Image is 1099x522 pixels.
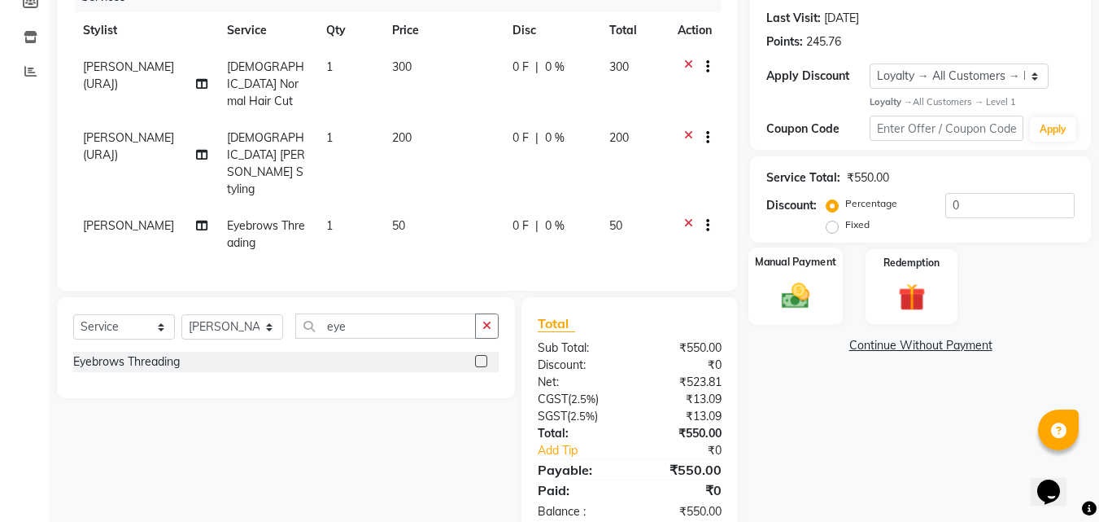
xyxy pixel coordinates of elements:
[870,96,913,107] strong: Loyalty →
[766,10,821,27] div: Last Visit:
[890,280,934,314] img: _gift.svg
[526,391,630,408] div: ( )
[545,217,565,235] span: 0 %
[570,410,595,423] span: 2.5%
[326,218,333,233] span: 1
[526,460,630,480] div: Payable:
[326,130,333,145] span: 1
[630,357,734,374] div: ₹0
[83,218,174,233] span: [PERSON_NAME]
[766,121,869,138] div: Coupon Code
[526,374,630,391] div: Net:
[755,255,836,270] label: Manual Payment
[526,480,630,500] div: Paid:
[526,425,630,442] div: Total:
[668,12,722,49] th: Action
[630,374,734,391] div: ₹523.81
[630,425,734,442] div: ₹550.00
[545,129,565,147] span: 0 %
[766,197,817,214] div: Discount:
[526,357,630,374] div: Discount:
[630,503,734,520] div: ₹550.00
[630,480,734,500] div: ₹0
[227,130,305,196] span: [DEMOGRAPHIC_DATA] [PERSON_NAME] Styling
[883,256,940,270] label: Redemption
[571,393,595,406] span: 2.5%
[538,392,568,406] span: CGST
[545,59,565,76] span: 0 %
[392,130,412,145] span: 200
[73,353,180,371] div: Eyebrows Threading
[512,217,529,235] span: 0 F
[535,129,539,147] span: |
[512,129,529,147] span: 0 F
[73,12,217,49] th: Stylist
[526,408,630,425] div: ( )
[83,130,174,162] span: [PERSON_NAME](URAJ)
[870,116,1023,141] input: Enter Offer / Coupon Code
[83,59,174,91] span: [PERSON_NAME](URAJ)
[526,340,630,357] div: Sub Total:
[766,68,869,85] div: Apply Discount
[766,169,840,186] div: Service Total:
[392,218,405,233] span: 50
[824,10,859,27] div: [DATE]
[845,196,897,211] label: Percentage
[538,409,567,423] span: SGST
[609,130,629,145] span: 200
[512,59,529,76] span: 0 F
[847,169,889,186] div: ₹550.00
[295,314,476,339] input: Search or Scan
[648,442,735,459] div: ₹0
[526,442,647,459] a: Add Tip
[535,217,539,235] span: |
[773,280,818,313] img: _cash.svg
[630,408,734,425] div: ₹13.09
[538,315,575,332] span: Total
[392,59,412,74] span: 300
[600,12,669,49] th: Total
[503,12,600,49] th: Disc
[1030,117,1076,142] button: Apply
[227,59,304,108] span: [DEMOGRAPHIC_DATA] Normal Hair Cut
[326,59,333,74] span: 1
[535,59,539,76] span: |
[766,33,803,50] div: Points:
[217,12,316,49] th: Service
[609,59,629,74] span: 300
[845,217,870,232] label: Fixed
[870,95,1075,109] div: All Customers → Level 1
[630,340,734,357] div: ₹550.00
[316,12,382,49] th: Qty
[609,218,622,233] span: 50
[630,391,734,408] div: ₹13.09
[1031,457,1083,506] iframe: chat widget
[753,337,1088,354] a: Continue Without Payment
[227,218,305,250] span: Eyebrows Threading
[806,33,841,50] div: 245.76
[526,503,630,520] div: Balance :
[382,12,503,49] th: Price
[630,460,734,480] div: ₹550.00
